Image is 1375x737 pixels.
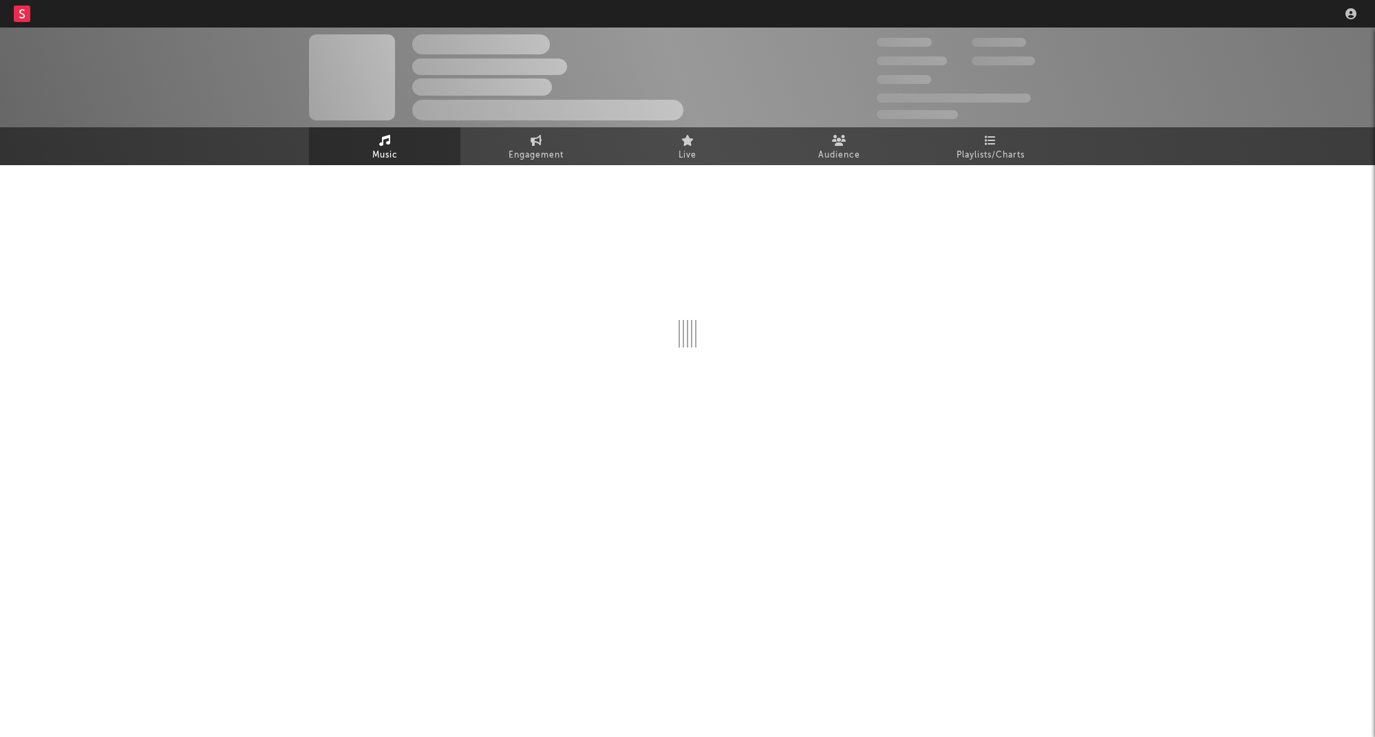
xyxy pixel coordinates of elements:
[309,127,460,165] a: Music
[972,38,1026,47] span: 100,000
[460,127,612,165] a: Engagement
[372,147,398,164] span: Music
[877,94,1031,103] span: 50,000,000 Monthly Listeners
[679,147,696,164] span: Live
[957,147,1025,164] span: Playlists/Charts
[818,147,860,164] span: Audience
[915,127,1066,165] a: Playlists/Charts
[877,75,931,84] span: 100,000
[877,110,958,119] span: Jump Score: 85.0
[612,127,763,165] a: Live
[763,127,915,165] a: Audience
[877,38,932,47] span: 300,000
[972,56,1035,65] span: 1,000,000
[877,56,947,65] span: 50,000,000
[509,147,564,164] span: Engagement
